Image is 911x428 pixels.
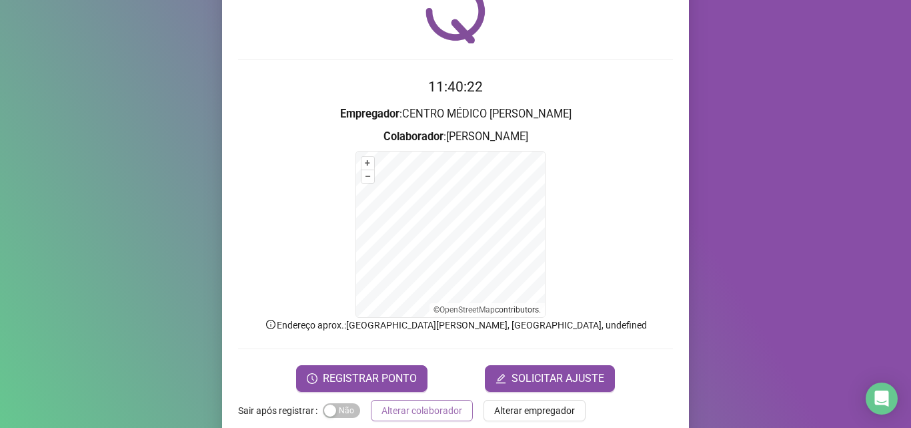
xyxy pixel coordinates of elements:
span: info-circle [265,318,277,331]
label: Sair após registrar [238,400,323,421]
span: REGISTRAR PONTO [323,371,417,387]
strong: Empregador [340,108,399,120]
h3: : CENTRO MÉDICO [PERSON_NAME] [238,105,673,123]
li: © contributors. [433,305,541,314]
button: REGISTRAR PONTO [296,365,427,392]
div: Open Intercom Messenger [866,383,898,415]
button: + [361,157,374,170]
h3: : [PERSON_NAME] [238,128,673,146]
span: edit [496,373,506,384]
a: OpenStreetMap [439,305,495,314]
button: editSOLICITAR AJUSTE [485,365,615,392]
button: – [361,170,374,183]
time: 11:40:22 [428,79,483,95]
span: Alterar colaborador [381,403,462,418]
p: Endereço aprox. : [GEOGRAPHIC_DATA][PERSON_NAME], [GEOGRAPHIC_DATA], undefined [238,318,673,333]
strong: Colaborador [383,130,443,143]
span: Alterar empregador [494,403,575,418]
span: clock-circle [307,373,317,384]
button: Alterar colaborador [371,400,473,421]
span: SOLICITAR AJUSTE [512,371,604,387]
button: Alterar empregador [484,400,586,421]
